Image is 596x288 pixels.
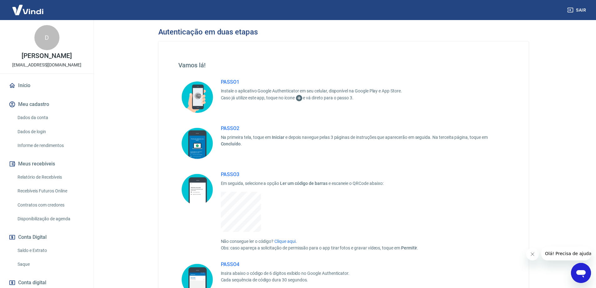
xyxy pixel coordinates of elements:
p: Cada sequência de código dura 30 segundos. [221,277,350,283]
img: Selecione Digitar uma chave fornecida, informe os dados abaixo e toque em Adicionar [178,171,216,207]
div: D [34,25,59,50]
iframe: Botão para abrir a janela de mensagens [571,263,591,283]
a: Informe de rendimentos [15,139,86,152]
p: Obs: caso apareça a solicitação de permissão para o app tirar fotos e gravar vídeos, toque em . [221,245,419,251]
p: [EMAIL_ADDRESS][DOMAIN_NAME] [12,62,81,68]
a: Dados de login [15,125,86,138]
a: Início [8,79,86,92]
span: Iniciar [272,135,284,140]
span: Permitir [401,245,417,250]
a: Disponibilização de agenda [15,212,86,225]
p: Em seguida, selecione a opção e escaneie o QRCode abaixo: [221,180,419,187]
a: Relatório de Recebíveis [15,171,86,184]
h5: PASSO 1 [221,79,402,85]
h5: PASSO 3 [221,171,419,178]
p: Caso já utilize este app, toque no ícone e vá direto para o passo 3. [221,94,402,102]
a: Saque [15,258,86,271]
span: Ler um código de barras [280,181,328,186]
h5: PASSO 4 [221,261,350,268]
h4: Vamos lá! [178,61,509,69]
iframe: Mensagem da empresa [541,247,591,260]
p: Insira abaixo o código de 6 dígitos exibido no Google Authenticator. [221,270,350,277]
span: Olá! Precisa de ajuda? [4,4,53,9]
button: Meu cadastro [8,97,86,111]
a: Recebíveis Futuros Online [15,185,86,197]
a: Clique aqui [274,239,295,244]
img: Na primeira tela, toque em Iniciar e depois navegue pelas 3 páginas de instruções que aparecerão ... [178,125,216,161]
span: Conta digital [18,278,46,287]
iframe: Fechar mensagem [526,248,539,260]
a: Contratos com credores [15,199,86,212]
h5: PASSO 2 [221,125,509,132]
a: Saldo e Extrato [15,244,86,257]
img: Instale o aplicativo Google Authenticator em seu celular, disponível na Google Play e App Store. ... [178,79,216,115]
button: Meus recebíveis [8,157,86,171]
a: Dados da conta [15,111,86,124]
h3: Autenticação em duas etapas [158,28,258,36]
p: Não consegue ler o código? . [221,238,419,245]
p: Na primeira tela, toque em e depois navegue pelas 3 páginas de instruções que aparecerão em segui... [221,134,509,147]
p: [PERSON_NAME] [22,53,72,59]
img: Vindi [8,0,48,19]
button: Conta Digital [8,230,86,244]
p: Instale o aplicativo Google Authenticator em seu celular, disponível na Google Play e App Store. [221,88,402,94]
button: Sair [566,4,588,16]
span: Concluído [221,141,241,146]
